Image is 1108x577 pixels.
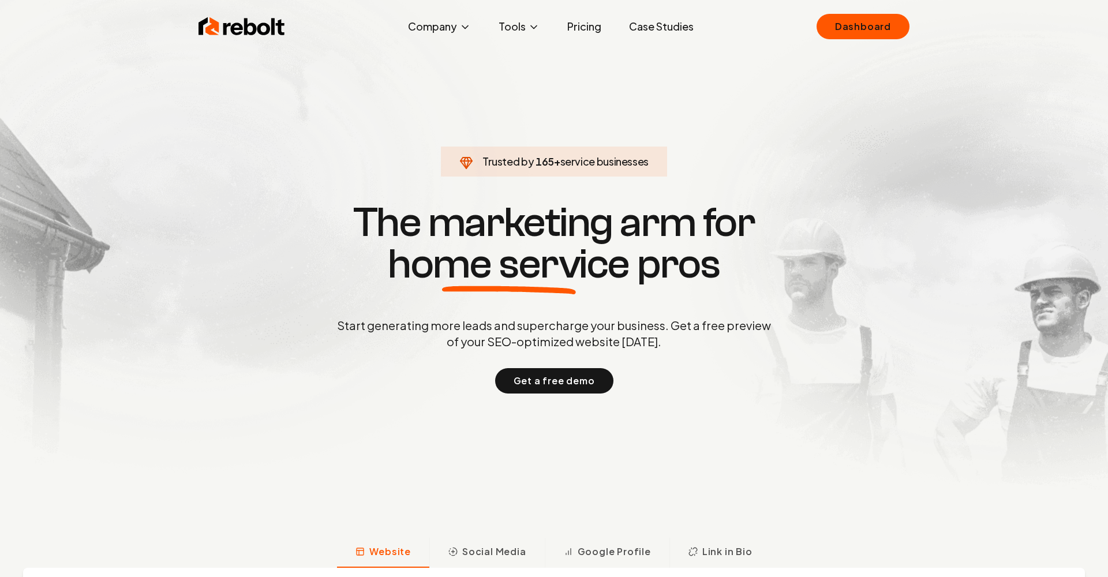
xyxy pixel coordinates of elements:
[337,538,429,568] button: Website
[462,545,526,559] span: Social Media
[495,368,613,394] button: Get a free demo
[578,545,651,559] span: Google Profile
[536,153,554,170] span: 165
[554,155,560,168] span: +
[702,545,753,559] span: Link in Bio
[817,14,909,39] a: Dashboard
[335,317,773,350] p: Start generating more leads and supercharge your business. Get a free preview of your SEO-optimiz...
[199,15,285,38] img: Rebolt Logo
[620,15,703,38] a: Case Studies
[399,15,480,38] button: Company
[560,155,649,168] span: service businesses
[489,15,549,38] button: Tools
[545,538,669,568] button: Google Profile
[482,155,534,168] span: Trusted by
[277,202,831,285] h1: The marketing arm for pros
[388,243,630,285] span: home service
[558,15,611,38] a: Pricing
[669,538,771,568] button: Link in Bio
[369,545,411,559] span: Website
[429,538,545,568] button: Social Media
